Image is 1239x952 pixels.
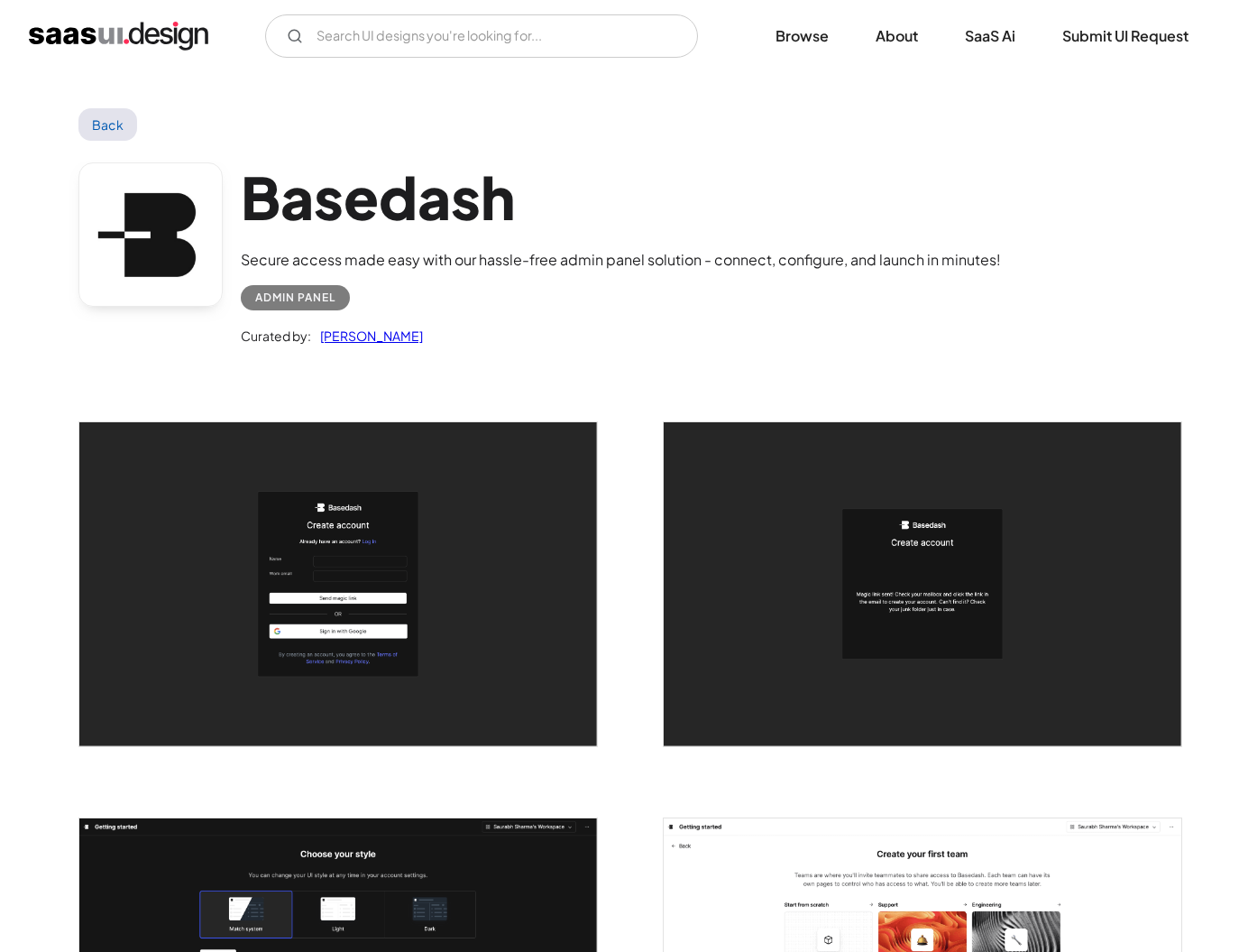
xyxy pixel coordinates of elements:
[664,422,1181,746] img: 643cf6fb5b78482f093843b8_Basedash%20Magic%20link%20Sent%20Screen.png
[754,16,850,56] a: Browse
[265,14,698,58] input: Search UI designs you're looking for...
[255,287,335,309] div: Admin Panel
[79,422,597,746] img: 643cf6e9a5db4f85c3c29ce5_Basedash%20Signup%20Screen.png
[854,16,940,56] a: About
[265,14,698,58] form: Email Form
[29,22,208,51] a: home
[241,249,1001,271] div: Secure access made easy with our hassle-free admin panel solution - connect, configure, and launc...
[1041,16,1210,56] a: Submit UI Request
[241,162,1001,232] h1: Basedash
[311,325,423,347] a: [PERSON_NAME]
[79,422,597,746] a: open lightbox
[664,422,1181,746] a: open lightbox
[78,108,137,141] a: Back
[241,325,311,347] div: Curated by:
[943,16,1037,56] a: SaaS Ai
